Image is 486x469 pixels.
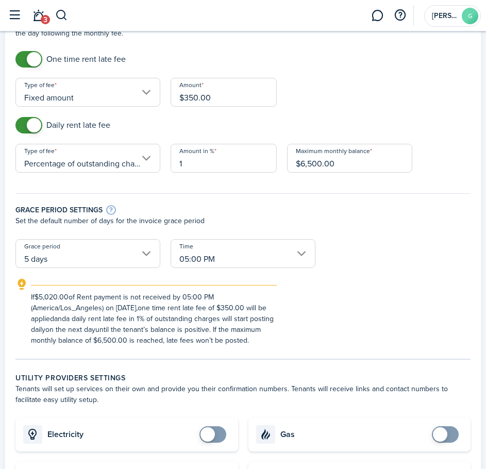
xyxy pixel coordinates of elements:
avatar-text: G [462,8,478,24]
span: 3 [41,15,50,24]
explanation-description: If $5,020.00 of Rent payment is not received by 05:00 PM (America/Los_Angeles) on [DATE], one tim... [31,292,277,346]
wizard-step-header-description: Tenants will set up services on their own and provide you their confirmation numbers. Tenants wil... [15,383,471,405]
input: 0 [171,144,277,173]
i: outline [15,278,28,291]
button: Search [55,7,68,24]
input: Select type [15,144,160,173]
wizard-step-header-title: Utility providers settings [15,373,471,383]
button: Open sidebar [5,6,24,25]
input: 0.00 [287,144,412,173]
button: Open resource center [391,7,409,24]
card-title: Electricity [47,430,194,439]
span: Gurpreet [432,12,458,20]
a: Messaging [367,3,387,28]
input: Select grace period [15,239,160,268]
card-title: Gas [280,430,427,439]
input: 0.00 [171,78,277,107]
input: Select time [171,239,315,268]
input: Select type [15,78,160,107]
a: Notifications [28,3,48,28]
p: Set the default number of days for the invoice grace period [15,215,471,226]
h4: Grace period settings [15,205,103,215]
